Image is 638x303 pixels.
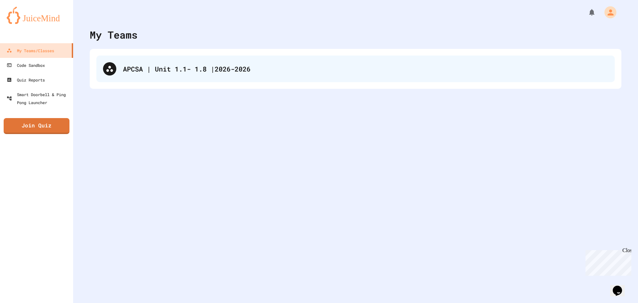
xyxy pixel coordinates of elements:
div: Smart Doorbell & Ping Pong Launcher [7,90,70,106]
div: APCSA | Unit 1.1- 1.8 |2026-2026 [123,64,608,74]
a: Join Quiz [4,118,69,134]
div: Code Sandbox [7,61,45,69]
div: My Notifications [576,7,597,18]
div: My Teams/Classes [7,47,54,55]
img: logo-orange.svg [7,7,66,24]
iframe: chat widget [583,247,631,276]
div: Chat with us now!Close [3,3,46,42]
div: Quiz Reports [7,76,45,84]
div: APCSA | Unit 1.1- 1.8 |2026-2026 [96,56,615,82]
iframe: chat widget [610,276,631,296]
div: My Account [597,5,618,20]
div: My Teams [90,27,138,42]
